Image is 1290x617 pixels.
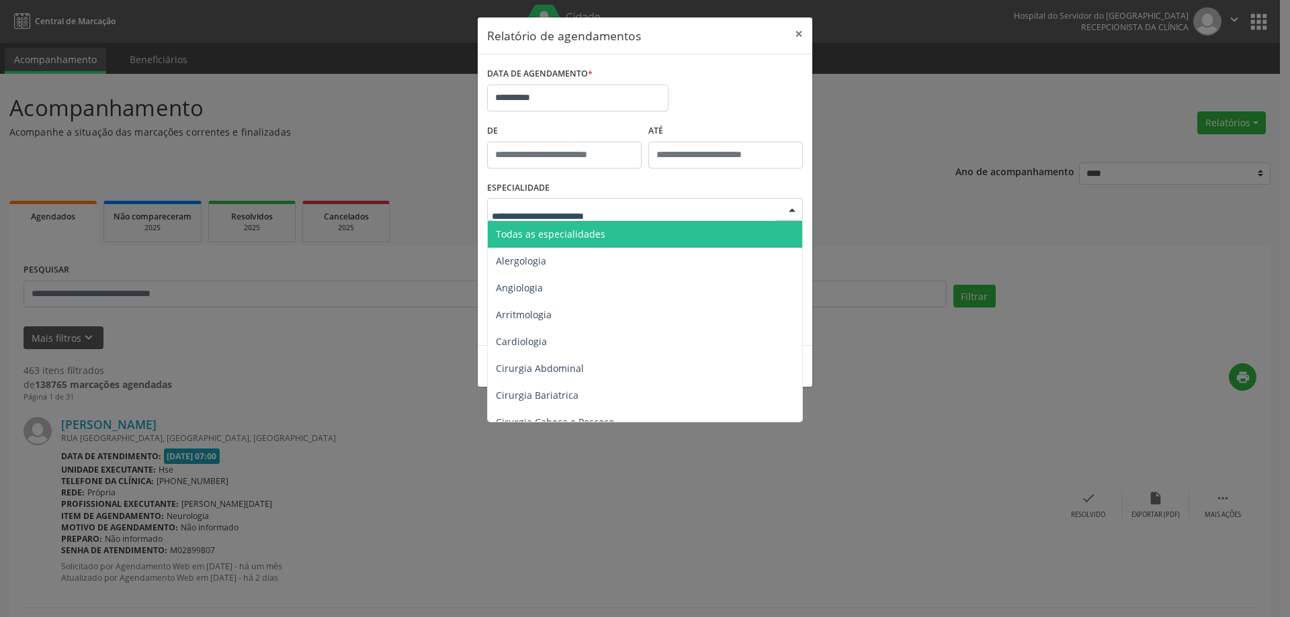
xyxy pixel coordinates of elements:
[487,178,550,199] label: ESPECIALIDADE
[496,389,578,401] span: Cirurgia Bariatrica
[487,121,642,142] label: De
[487,64,593,85] label: DATA DE AGENDAMENTO
[496,362,584,375] span: Cirurgia Abdominal
[496,228,605,240] span: Todas as especialidades
[496,416,614,428] span: Cirurgia Cabeça e Pescoço
[496,308,552,321] span: Arritmologia
[487,27,641,44] h5: Relatório de agendamentos
[496,335,547,348] span: Cardiologia
[496,281,543,294] span: Angiologia
[648,121,803,142] label: ATÉ
[496,254,546,267] span: Alergologia
[785,17,812,50] button: Close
